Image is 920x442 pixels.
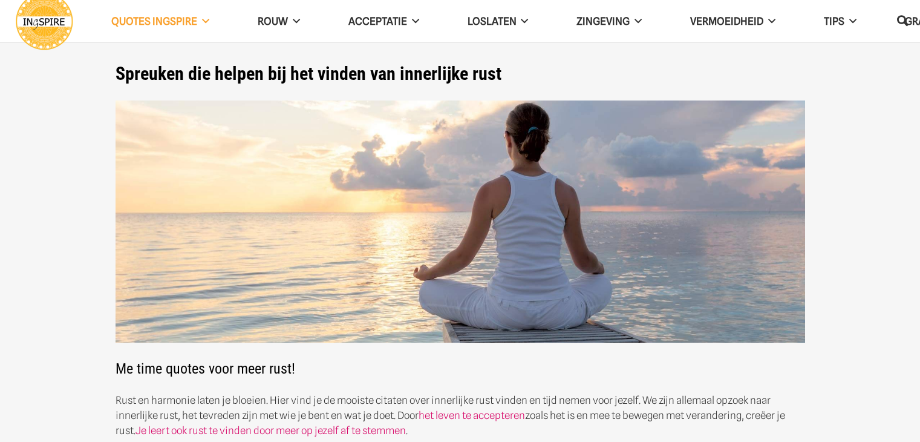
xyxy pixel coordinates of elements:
[116,101,805,378] h2: Me time quotes voor meer rust!
[324,6,443,37] a: Acceptatie
[800,6,881,37] a: TIPS
[233,6,324,37] a: ROUW
[576,15,630,27] span: Zingeving
[348,15,407,27] span: Acceptatie
[116,101,805,343] img: Innerlijke rust spreuken van ingspire voor balans en geluk
[258,15,288,27] span: ROUW
[890,7,915,36] a: Zoeken
[666,6,800,37] a: VERMOEIDHEID
[87,6,233,37] a: QUOTES INGSPIRE
[135,424,406,437] a: Je leert ook rust te vinden door meer op jezelf af te stemmen
[111,15,197,27] span: QUOTES INGSPIRE
[116,63,805,85] h1: Spreuken die helpen bij het vinden van innerlijke rust
[468,15,517,27] span: Loslaten
[419,409,525,421] a: het leven te accepteren
[690,15,763,27] span: VERMOEIDHEID
[552,6,666,37] a: Zingeving
[824,15,844,27] span: TIPS
[116,393,805,438] p: Rust en harmonie laten je bloeien. Hier vind je de mooiste citaten over innerlijke rust vinden en...
[443,6,553,37] a: Loslaten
